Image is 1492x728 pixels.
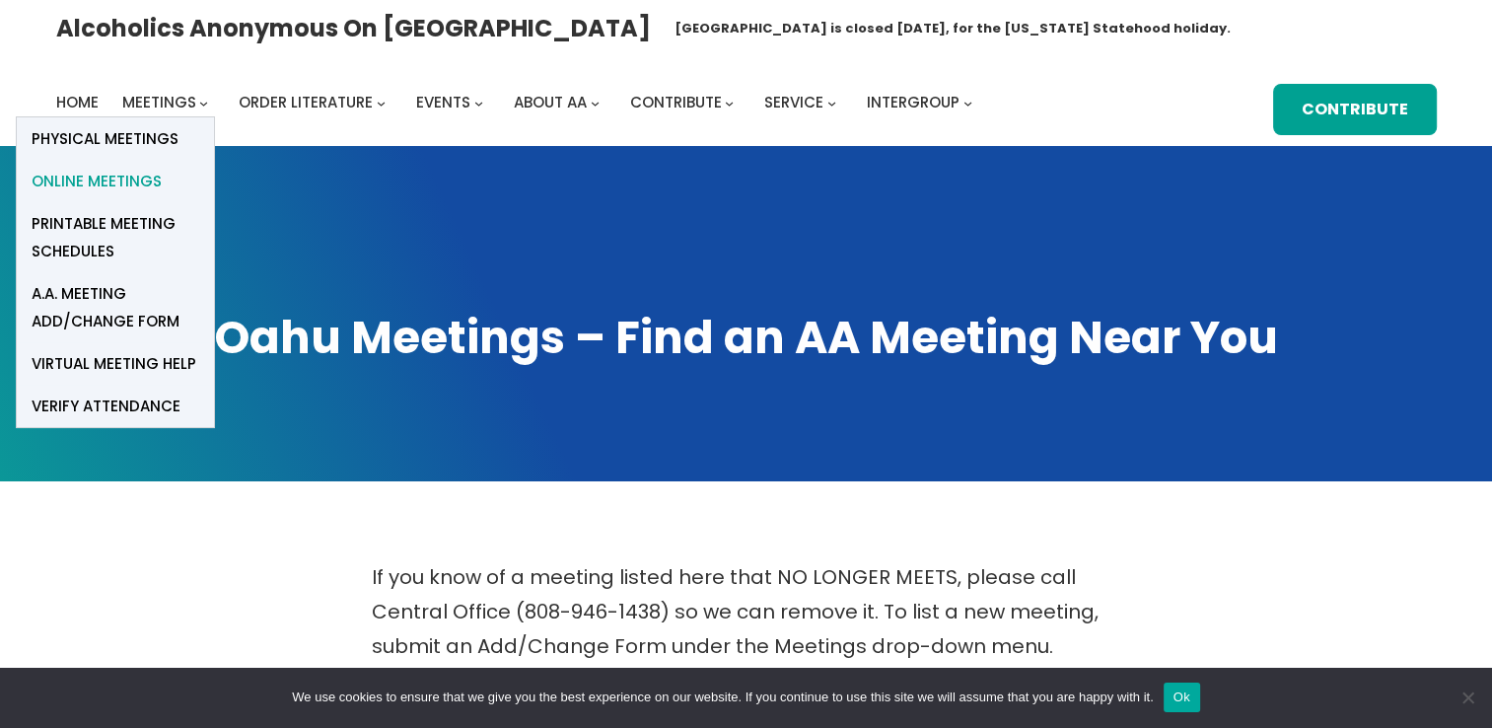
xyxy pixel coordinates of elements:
button: Events submenu [474,99,483,108]
span: A.A. Meeting Add/Change Form [32,280,199,335]
span: Order Literature [239,92,373,112]
h1: Oahu Meetings – Find an AA Meeting Near You [56,308,1437,369]
span: Events [416,92,470,112]
a: Contribute [1273,84,1437,136]
nav: Intergroup [56,89,979,116]
a: Virtual Meeting Help [17,342,214,385]
span: Meetings [122,92,196,112]
button: Order Literature submenu [377,99,386,108]
a: A.A. Meeting Add/Change Form [17,272,214,342]
a: Meetings [122,89,196,116]
a: Printable Meeting Schedules [17,202,214,272]
p: If you know of a meeting listed here that NO LONGER MEETS, please call Central Office (808-946-14... [372,560,1121,664]
a: Contribute [630,89,722,116]
button: Meetings submenu [199,99,208,108]
span: No [1457,688,1477,707]
span: Physical Meetings [32,125,178,153]
span: Service [764,92,823,112]
button: Contribute submenu [725,99,734,108]
a: Events [416,89,470,116]
button: Ok [1164,683,1200,712]
a: Service [764,89,823,116]
a: Physical Meetings [17,117,214,160]
a: Alcoholics Anonymous on [GEOGRAPHIC_DATA] [56,7,651,49]
button: Service submenu [827,99,836,108]
span: verify attendance [32,393,180,420]
span: Online Meetings [32,168,162,195]
a: About AA [514,89,587,116]
span: About AA [514,92,587,112]
span: Intergroup [867,92,959,112]
a: Home [56,89,99,116]
a: Online Meetings [17,160,214,202]
span: Virtual Meeting Help [32,350,196,378]
button: About AA submenu [591,99,600,108]
span: Home [56,92,99,112]
button: Intergroup submenu [963,99,972,108]
a: verify attendance [17,385,214,427]
span: Contribute [630,92,722,112]
span: Printable Meeting Schedules [32,210,199,265]
span: We use cookies to ensure that we give you the best experience on our website. If you continue to ... [292,688,1153,707]
h1: [GEOGRAPHIC_DATA] is closed [DATE], for the [US_STATE] Statehood holiday. [675,19,1231,38]
a: Intergroup [867,89,959,116]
